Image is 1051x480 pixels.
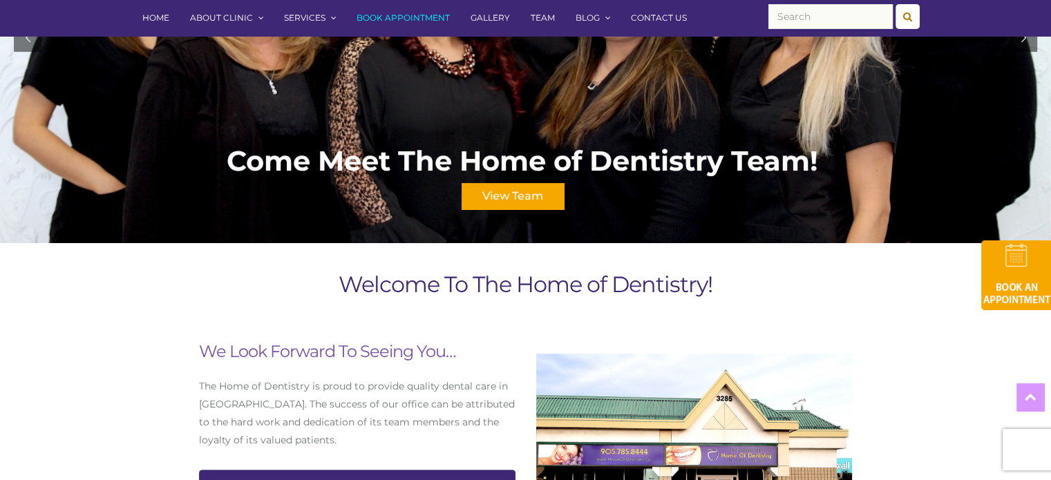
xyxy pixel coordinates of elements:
p: The Home of Dentistry is proud to provide quality dental care in [GEOGRAPHIC_DATA]. The success o... [199,377,515,449]
input: Search [768,4,893,29]
h2: We Look Forward To Seeing You… [199,340,515,363]
div: Come Meet The Home of Dentistry Team! [227,155,818,166]
div: View Team [462,183,564,209]
a: Top [1016,383,1044,411]
img: book-an-appointment-hod-gld.png [981,240,1051,310]
h1: Welcome To The Home of Dentistry! [132,271,920,298]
